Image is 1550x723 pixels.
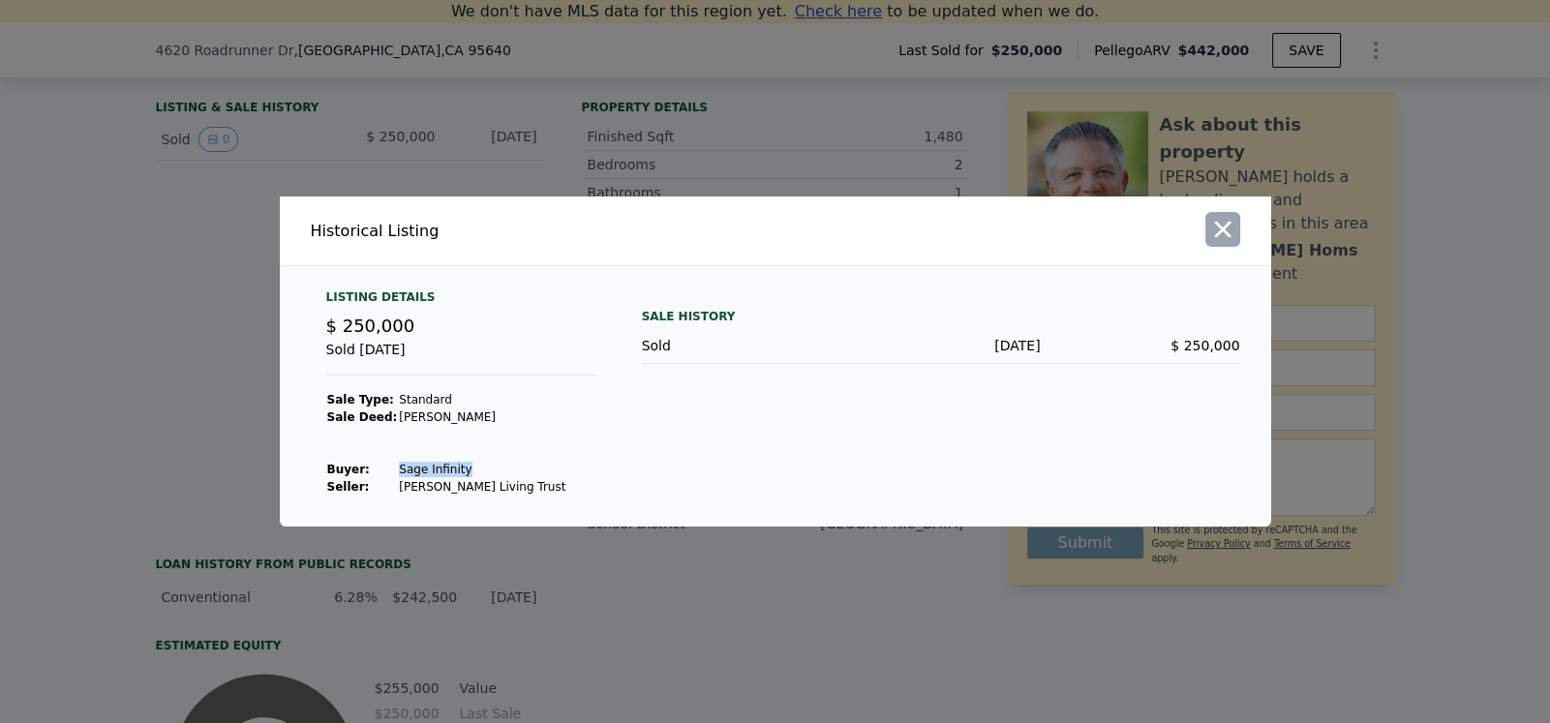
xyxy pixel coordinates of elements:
[642,336,841,355] div: Sold
[327,393,394,407] strong: Sale Type:
[398,478,566,496] td: [PERSON_NAME] Living Trust
[327,410,398,424] strong: Sale Deed:
[327,463,370,476] strong: Buyer :
[327,480,370,494] strong: Seller :
[326,316,415,336] span: $ 250,000
[326,340,595,376] div: Sold [DATE]
[398,408,566,426] td: [PERSON_NAME]
[398,461,566,478] td: Sage Infinity
[841,336,1041,355] div: [DATE]
[642,305,1240,328] div: Sale History
[326,289,595,313] div: Listing Details
[1170,338,1239,353] span: $ 250,000
[398,391,566,408] td: Standard
[311,220,768,243] div: Historical Listing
